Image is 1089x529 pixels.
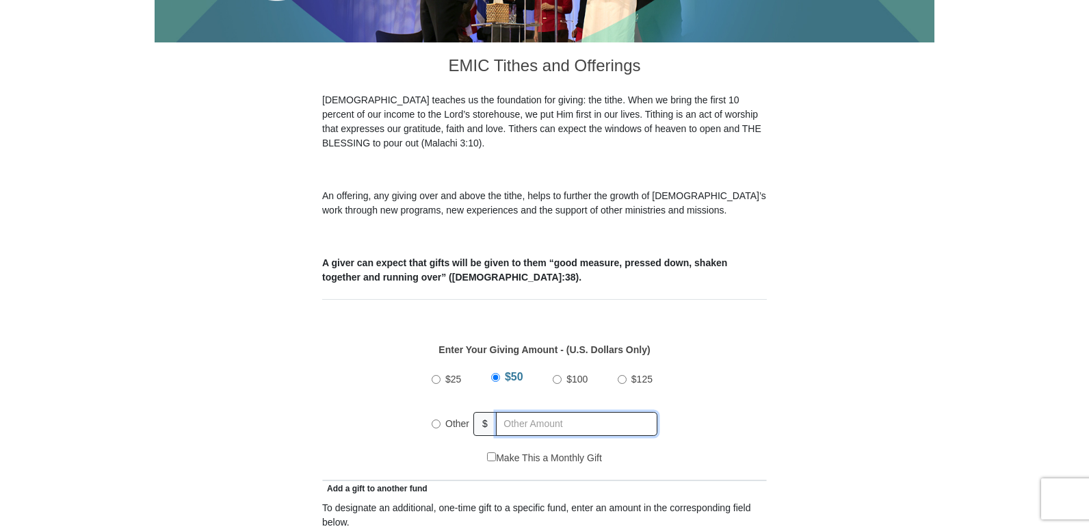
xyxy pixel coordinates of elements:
p: [DEMOGRAPHIC_DATA] teaches us the foundation for giving: the tithe. When we bring the first 10 pe... [322,93,767,151]
p: An offering, any giving over and above the tithe, helps to further the growth of [DEMOGRAPHIC_DAT... [322,189,767,218]
b: A giver can expect that gifts will be given to them “good measure, pressed down, shaken together ... [322,257,727,283]
h3: EMIC Tithes and Offerings [322,42,767,93]
span: $100 [566,374,588,385]
strong: Enter Your Giving Amount - (U.S. Dollars Only) [438,344,650,355]
label: Make This a Monthly Gift [487,451,602,465]
span: Add a gift to another fund [322,484,428,493]
input: Other Amount [496,412,657,436]
input: Make This a Monthly Gift [487,452,496,461]
span: $ [473,412,497,436]
span: $25 [445,374,461,385]
span: Other [445,418,469,429]
span: $50 [505,371,523,383]
span: $125 [631,374,653,385]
